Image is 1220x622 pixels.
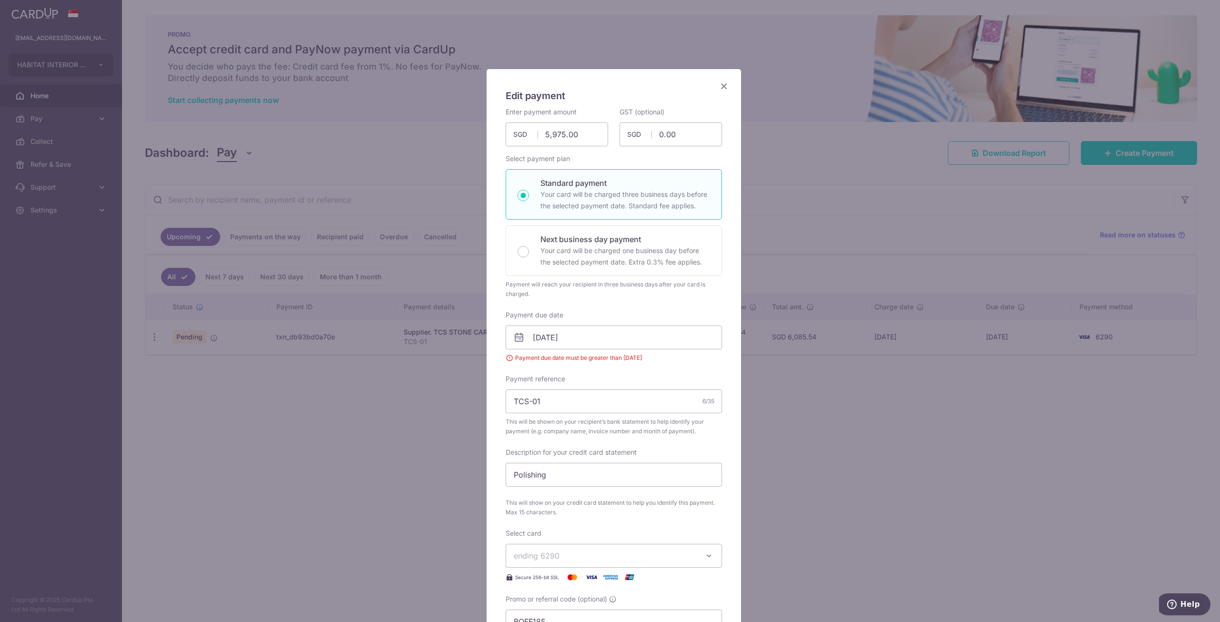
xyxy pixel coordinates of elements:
[702,397,714,406] div: 6/35
[582,571,601,583] img: Visa
[506,353,722,363] span: Payment due date must be greater than [DATE]
[540,177,710,189] p: Standard payment
[620,122,722,146] input: 0.00
[1159,593,1210,617] iframe: Opens a widget where you can find more information
[515,573,559,581] span: Secure 256-bit SSL
[513,130,538,139] span: SGD
[620,571,639,583] img: UnionPay
[506,310,563,320] label: Payment due date
[506,326,722,349] input: DD / MM / YYYY
[506,88,722,103] h5: Edit payment
[506,154,570,163] label: Select payment plan
[540,189,710,212] p: Your card will be charged three business days before the selected payment date. Standard fee appl...
[506,448,637,457] label: Description for your credit card statement
[514,551,559,561] span: ending 6290
[506,498,722,517] span: This will show on your credit card statement to help you identify this payment. Max 15 characters.
[506,417,722,436] span: This will be shown on your recipient’s bank statement to help identify your payment (e.g. company...
[506,280,722,299] div: Payment will reach your recipient in three business days after your card is charged.
[540,234,710,245] p: Next business day payment
[506,107,577,117] label: Enter payment amount
[506,544,722,568] button: ending 6290
[506,594,607,604] span: Promo or referral code (optional)
[563,571,582,583] img: Mastercard
[506,122,608,146] input: 0.00
[620,107,664,117] label: GST (optional)
[506,529,541,538] label: Select card
[540,245,710,268] p: Your card will be charged one business day before the selected payment date. Extra 0.3% fee applies.
[627,130,652,139] span: SGD
[601,571,620,583] img: American Express
[506,374,565,384] label: Payment reference
[718,81,730,92] button: Close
